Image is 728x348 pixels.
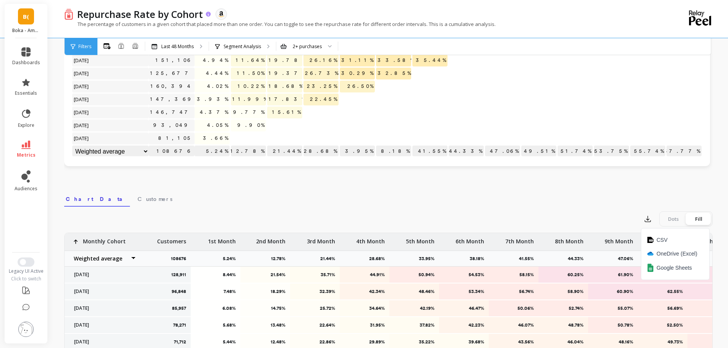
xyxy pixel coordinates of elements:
[171,272,186,278] p: 128,911
[70,322,136,328] p: [DATE]
[72,94,91,105] span: [DATE]
[657,236,668,244] span: CSV
[64,21,496,28] p: The percentage of customers in a given cohort that placed more than one order. You can toggle to ...
[245,322,285,328] p: 13.48%
[15,90,37,96] span: essentials
[271,107,302,118] span: 15.61%
[5,268,48,274] div: Legacy UI Active
[12,60,40,66] span: dashboards
[196,288,236,295] p: 7.48%
[223,256,240,262] p: 5.24%
[198,107,230,118] span: 4.37%
[245,272,285,278] p: 21.54%
[70,305,136,311] p: [DATE]
[594,146,629,157] p: 53.75%
[630,146,665,157] p: 55.74%
[235,68,266,79] span: 11.50%
[72,81,91,92] span: [DATE]
[345,322,385,328] p: 31.95%
[12,28,40,34] p: Boka - Amazon (Essor)
[236,81,266,92] span: 10.22%
[18,322,34,337] img: profile picture
[231,146,266,157] p: 12.78%
[340,146,375,157] p: 33.95%
[494,322,534,328] p: 46.07%
[558,146,593,157] p: 51.74%
[543,322,584,328] p: 48.78%
[456,233,484,245] p: 6th Month
[543,288,584,295] p: 58.90%
[661,213,686,225] div: Dots
[376,55,415,66] span: 33.58%
[295,322,335,328] p: 22.64%
[345,339,385,345] p: 29.89%
[605,233,633,245] p: 9th Month
[72,120,91,131] span: [DATE]
[293,43,322,50] div: 2+ purchases
[346,81,375,92] span: 26.50%
[232,107,266,118] span: 9.77%
[70,339,136,345] p: [DATE]
[369,256,389,262] p: 28.68%
[657,264,692,272] span: Google Sheets
[340,68,375,79] span: 30.29%
[236,120,266,131] span: 9.90%
[521,146,556,157] p: 49.51%
[72,107,91,118] span: [DATE]
[643,305,683,311] p: 56.69%
[196,339,236,345] p: 5.44%
[643,339,683,345] p: 49.73%
[15,186,37,192] span: audiences
[5,276,48,282] div: Click to switch
[174,339,186,345] p: 71,712
[345,272,385,278] p: 44.91%
[643,322,683,328] p: 52.50%
[394,305,435,311] p: 42.19%
[470,256,489,262] p: 38.18%
[256,233,285,245] p: 2nd Month
[201,55,230,66] span: 4.94%
[157,233,186,245] p: Customers
[149,94,198,105] a: 147,369
[593,322,633,328] p: 50.78%
[647,237,653,243] img: option icon
[224,44,261,50] p: Segment Analysis
[494,288,534,295] p: 56.74%
[64,8,73,20] img: header icon
[267,55,307,66] span: 19.78%
[394,272,435,278] p: 50.94%
[154,55,195,66] a: 151,106
[195,94,230,105] span: 3.93%
[494,272,534,278] p: 58.15%
[17,152,36,158] span: metrics
[208,233,236,245] p: 1st Month
[394,339,435,345] p: 35.22%
[308,55,339,66] span: 26.16%
[201,133,230,144] span: 3.66%
[568,256,588,262] p: 44.33%
[70,272,136,278] p: [DATE]
[149,107,195,118] a: 146,747
[406,233,435,245] p: 5th Month
[295,272,335,278] p: 35.71%
[271,256,290,262] p: 12.78%
[643,288,683,295] p: 62.55%
[77,8,203,21] p: Repurchase Rate by Cohort
[64,189,713,207] nav: Tabs
[295,305,335,311] p: 25.72%
[70,288,136,295] p: [DATE]
[138,195,172,203] span: Customers
[157,133,195,144] a: 81,105
[171,256,191,262] p: 108676
[303,68,340,79] span: 26.73%
[555,233,584,245] p: 8th Month
[593,305,633,311] p: 55.07%
[444,272,484,278] p: 54.53%
[444,288,484,295] p: 53.34%
[231,94,269,105] span: 11.99%
[218,11,225,18] img: api.amazon.svg
[307,233,335,245] p: 3rd Month
[72,133,91,144] span: [DATE]
[618,256,638,262] p: 47.06%
[18,257,34,267] button: Switch to New UI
